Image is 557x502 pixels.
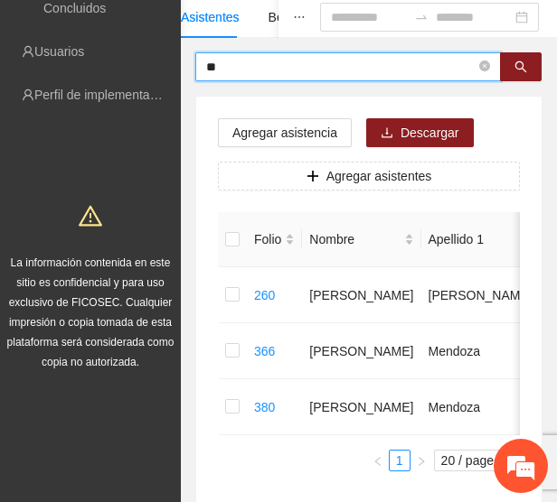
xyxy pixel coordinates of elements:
[500,52,542,81] button: search
[366,118,474,147] button: downloadDescargar
[411,450,432,471] button: right
[302,379,420,435] td: [PERSON_NAME]
[421,323,540,379] td: Mendoza
[105,155,250,338] span: Estamos en línea.
[434,450,520,471] div: Page Size
[479,59,490,76] span: close-circle
[414,10,429,24] span: swap-right
[218,118,352,147] button: Agregar asistencia
[254,400,275,414] a: 380
[307,170,319,184] span: plus
[416,456,427,467] span: right
[34,88,175,102] a: Perfil de implementadora
[269,7,341,27] div: Beneficiarios
[309,229,400,249] span: Nombre
[326,166,432,186] span: Agregar asistentes
[297,9,340,52] div: Minimizar ventana de chat en vivo
[479,60,490,71] span: close-circle
[401,123,459,143] span: Descargar
[302,267,420,323] td: [PERSON_NAME]
[9,321,345,385] textarea: Escriba su mensaje y pulse “Intro”
[411,450,432,471] li: Next Page
[390,451,410,470] a: 1
[247,212,302,267] th: Folio
[232,123,337,143] span: Agregar asistencia
[302,212,420,267] th: Nombre
[218,162,520,191] button: plusAgregar asistentes
[254,344,275,358] a: 366
[421,267,540,323] td: [PERSON_NAME]
[515,60,527,75] span: search
[414,10,429,24] span: to
[79,204,102,228] span: warning
[421,379,540,435] td: Mendoza
[302,323,420,379] td: [PERSON_NAME]
[373,456,383,467] span: left
[254,229,281,249] span: Folio
[43,1,106,15] a: Concluidos
[421,212,540,267] th: Apellido 1
[441,451,513,470] span: 20 / page
[7,256,175,368] span: La información contenida en este sitio es confidencial y para uso exclusivo de FICOSEC. Cualquier...
[34,44,84,59] a: Usuarios
[181,7,240,27] div: Asistentes
[367,450,389,471] button: left
[381,126,393,141] span: download
[94,92,304,116] div: Chatee con nosotros ahora
[367,450,389,471] li: Previous Page
[389,450,411,471] li: 1
[254,288,275,302] a: 260
[429,229,519,249] span: Apellido 1
[293,11,306,23] span: ellipsis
